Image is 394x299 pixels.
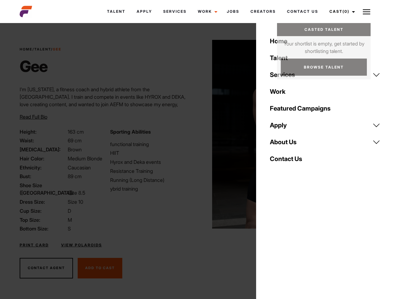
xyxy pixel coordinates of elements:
[20,216,66,224] span: Top Size:
[266,134,384,150] a: About Us
[68,129,84,135] span: 163 cm
[53,47,61,51] strong: Gee
[192,3,221,20] a: Work
[68,208,71,214] span: D
[281,3,324,20] a: Contact Us
[61,242,102,248] a: View Polaroids
[363,8,370,16] img: Burger icon
[158,3,192,20] a: Services
[68,146,82,153] span: Brown
[20,113,47,121] button: Read Full Bio
[20,5,32,18] img: cropped-aefm-brand-fav-22-square.png
[20,57,61,76] h1: Gee
[266,100,384,117] a: Featured Campaigns
[20,242,49,248] a: Print Card
[68,173,82,179] span: 89 cm
[20,114,47,120] span: Read Full Bio
[131,3,158,20] a: Apply
[78,258,122,278] button: Add To Cast
[20,155,66,162] span: Hair Color:
[324,3,359,20] a: Cast(0)
[20,137,66,144] span: Waist:
[68,155,102,162] span: Medium Blonde
[20,128,66,135] span: Height:
[266,33,384,50] a: Home
[20,207,66,215] span: Cup Size:
[68,199,83,205] span: Size 10
[266,83,384,100] a: Work
[20,47,32,51] a: Home
[20,146,66,153] span: [MEDICAL_DATA]:
[20,47,61,52] span: / /
[266,66,384,83] a: Services
[20,173,66,180] span: Bust:
[266,150,384,167] a: Contact Us
[343,9,349,14] span: (0)
[68,190,85,196] span: Size 8.5
[20,198,66,206] span: Dress Size:
[68,225,71,232] span: S
[277,23,371,36] a: Casted Talent
[110,140,193,148] li: functional training
[68,164,91,171] span: Caucasian
[34,47,51,51] a: Talent
[20,164,66,171] span: Ethnicity:
[20,182,66,197] span: Shoe Size ([GEOGRAPHIC_DATA]):
[221,3,245,20] a: Jobs
[110,167,193,175] li: Resistance Training
[110,176,193,184] li: Running (Long Distance)
[110,149,193,157] li: HIIT
[85,266,115,270] span: Add To Cast
[68,137,82,144] span: 69 cm
[20,225,66,232] span: Bottom Size:
[277,36,371,55] p: Your shortlist is empty, get started by shortlisting talent.
[110,185,193,192] li: ybrid training
[20,86,193,116] p: I’m [US_STATE], a fitness coach and hybrid athlete from the [GEOGRAPHIC_DATA]. I train and compet...
[266,50,384,66] a: Talent
[110,158,193,166] li: Hyrox and Deka events
[20,258,73,278] button: Contact Agent
[101,3,131,20] a: Talent
[245,3,281,20] a: Creators
[110,129,151,135] strong: Sporting Abilities
[68,217,72,223] span: M
[281,59,367,76] a: Browse Talent
[266,117,384,134] a: Apply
